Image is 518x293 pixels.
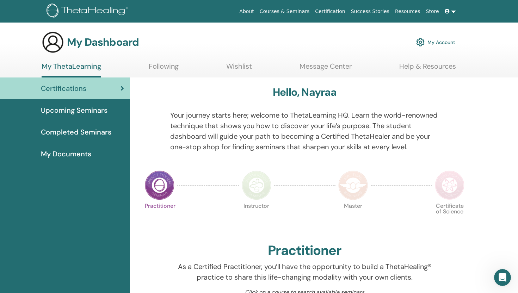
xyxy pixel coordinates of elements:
[42,31,64,54] img: generic-user-icon.jpg
[170,261,439,282] p: As a Certified Practitioner, you’ll have the opportunity to build a ThetaHealing® practice to sha...
[47,4,131,19] img: logo.png
[300,62,352,76] a: Message Center
[338,170,368,200] img: Master
[268,243,341,259] h2: Practitioner
[41,83,86,94] span: Certifications
[348,5,392,18] a: Success Stories
[494,269,511,286] iframe: Intercom live chat
[273,86,337,99] h3: Hello, Nayraa
[145,170,174,200] img: Practitioner
[242,203,271,233] p: Instructor
[416,35,455,50] a: My Account
[242,170,271,200] img: Instructor
[312,5,348,18] a: Certification
[399,62,456,76] a: Help & Resources
[67,36,139,49] h3: My Dashboard
[42,62,101,77] a: My ThetaLearning
[236,5,257,18] a: About
[41,105,107,116] span: Upcoming Seminars
[338,203,368,233] p: Master
[423,5,442,18] a: Store
[145,203,174,233] p: Practitioner
[435,203,464,233] p: Certificate of Science
[170,110,439,152] p: Your journey starts here; welcome to ThetaLearning HQ. Learn the world-renowned technique that sh...
[41,127,111,137] span: Completed Seminars
[41,149,91,159] span: My Documents
[149,62,179,76] a: Following
[435,170,464,200] img: Certificate of Science
[257,5,313,18] a: Courses & Seminars
[416,36,425,48] img: cog.svg
[392,5,423,18] a: Resources
[226,62,252,76] a: Wishlist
